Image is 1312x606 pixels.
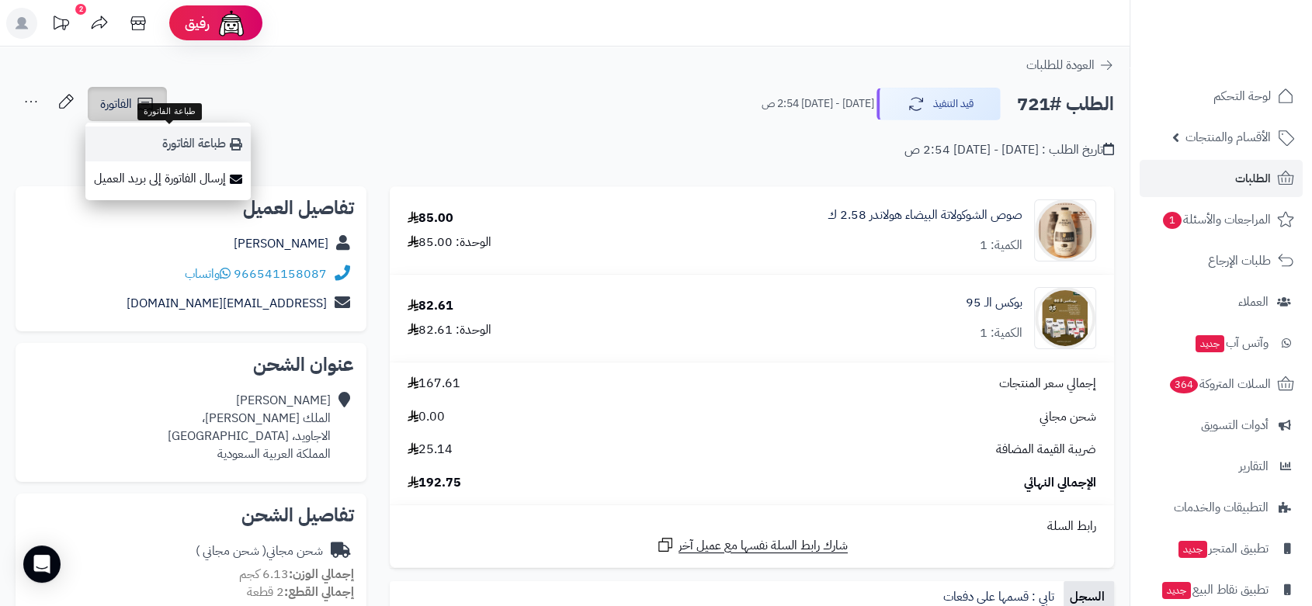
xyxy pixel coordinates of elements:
[1174,497,1269,518] span: التطبيقات والخدمات
[234,265,327,283] a: 966541158087
[1017,88,1114,120] h2: الطلب #721
[1140,530,1303,567] a: تطبيق المتجرجديد
[234,234,328,253] a: [PERSON_NAME]
[1196,335,1224,352] span: جديد
[1140,448,1303,485] a: التقارير
[966,294,1022,312] a: بوكس الـ 95
[247,583,354,601] small: 2 قطعة
[216,8,247,39] img: ai-face.png
[1235,168,1271,189] span: الطلبات
[408,441,453,459] span: 25.14
[1140,324,1303,362] a: وآتس آبجديد
[996,441,1096,459] span: ضريبة القيمة المضافة
[85,161,251,196] a: إرسال الفاتورة إلى بريد العميل
[1201,414,1269,436] span: أدوات التسويق
[185,265,231,283] a: واتساب
[75,4,86,15] div: 2
[1185,126,1271,148] span: الأقسام والمنتجات
[196,542,266,560] span: ( شحن مجاني )
[196,542,323,560] div: شحن مجاني
[1206,41,1297,74] img: logo-2.png
[999,375,1096,393] span: إجمالي سعر المنتجات
[396,518,1108,535] div: رابط السلة
[1035,287,1095,349] img: 1758354822-%D8%A8%D9%88%D9%83%D8%B3%20%D8%A7%D9%84%D9%80%2095-90x90.jpg
[1035,199,1095,261] img: 1677151493-%D8%B5%D9%88%D8%B5-%D8%A7%D9%84%D8%B4%D9%88%D9%83%D9%88%D9%84%D8%A7%D8%AA%D8%A9-%D8%A7...
[408,234,491,251] div: الوحدة: 85.00
[876,88,1001,120] button: قيد التنفيذ
[137,103,201,120] div: طباعة الفاتورة
[1140,489,1303,526] a: التطبيقات والخدمات
[1040,408,1096,426] span: شحن مجاني
[1170,376,1198,393] span: 364
[656,535,848,555] a: شارك رابط السلة نفسها مع عميل آخر
[980,324,1022,342] div: الكمية: 1
[28,199,354,217] h2: تفاصيل العميل
[1140,160,1303,197] a: الطلبات
[408,321,491,339] div: الوحدة: 82.61
[1168,373,1271,395] span: السلات المتروكة
[679,537,848,555] span: شارك رابط السلة نفسها مع عميل آخر
[408,297,453,315] div: 82.61
[1208,250,1271,272] span: طلبات الإرجاع
[408,375,460,393] span: 167.61
[1140,201,1303,238] a: المراجعات والأسئلة1
[1163,212,1182,229] span: 1
[1177,538,1269,559] span: تطبيق المتجر
[828,206,1022,224] a: صوص الشوكولاتة البيضاء هولاندر 2.58 ك
[1140,283,1303,320] a: العملاء
[284,583,354,601] strong: إجمالي القطع:
[408,408,445,426] span: 0.00
[1024,474,1096,492] span: الإجمالي النهائي
[239,565,354,583] small: 6.13 كجم
[28,506,354,525] h2: تفاصيل الشحن
[1140,407,1303,444] a: أدوات التسويق
[168,392,331,462] div: [PERSON_NAME] الملك [PERSON_NAME]، الاجاويد، [GEOGRAPHIC_DATA] المملكة العربية السعودية
[1161,209,1271,230] span: المراجعات والأسئلة
[1178,541,1207,558] span: جديد
[1194,332,1269,354] span: وآتس آب
[88,87,167,121] a: الفاتورة
[980,237,1022,255] div: الكمية: 1
[1140,365,1303,403] a: السلات المتروكة364
[762,96,874,112] small: [DATE] - [DATE] 2:54 ص
[127,294,327,313] a: [EMAIL_ADDRESS][DOMAIN_NAME]
[904,141,1114,159] div: تاريخ الطلب : [DATE] - [DATE] 2:54 ص
[1162,582,1191,599] span: جديد
[85,126,251,161] a: طباعة الفاتورة
[23,545,61,583] div: Open Intercom Messenger
[1238,291,1269,313] span: العملاء
[1026,56,1095,74] span: العودة للطلبات
[289,565,354,583] strong: إجمالي الوزن:
[1140,78,1303,115] a: لوحة التحكم
[1161,579,1269,601] span: تطبيق نقاط البيع
[408,474,461,492] span: 192.75
[41,8,80,43] a: تحديثات المنصة
[1239,455,1269,477] span: التقارير
[100,95,132,113] span: الفاتورة
[185,14,210,33] span: رفيق
[1140,242,1303,279] a: طلبات الإرجاع
[28,355,354,374] h2: عنوان الشحن
[408,210,453,227] div: 85.00
[1026,56,1114,74] a: العودة للطلبات
[1213,85,1271,107] span: لوحة التحكم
